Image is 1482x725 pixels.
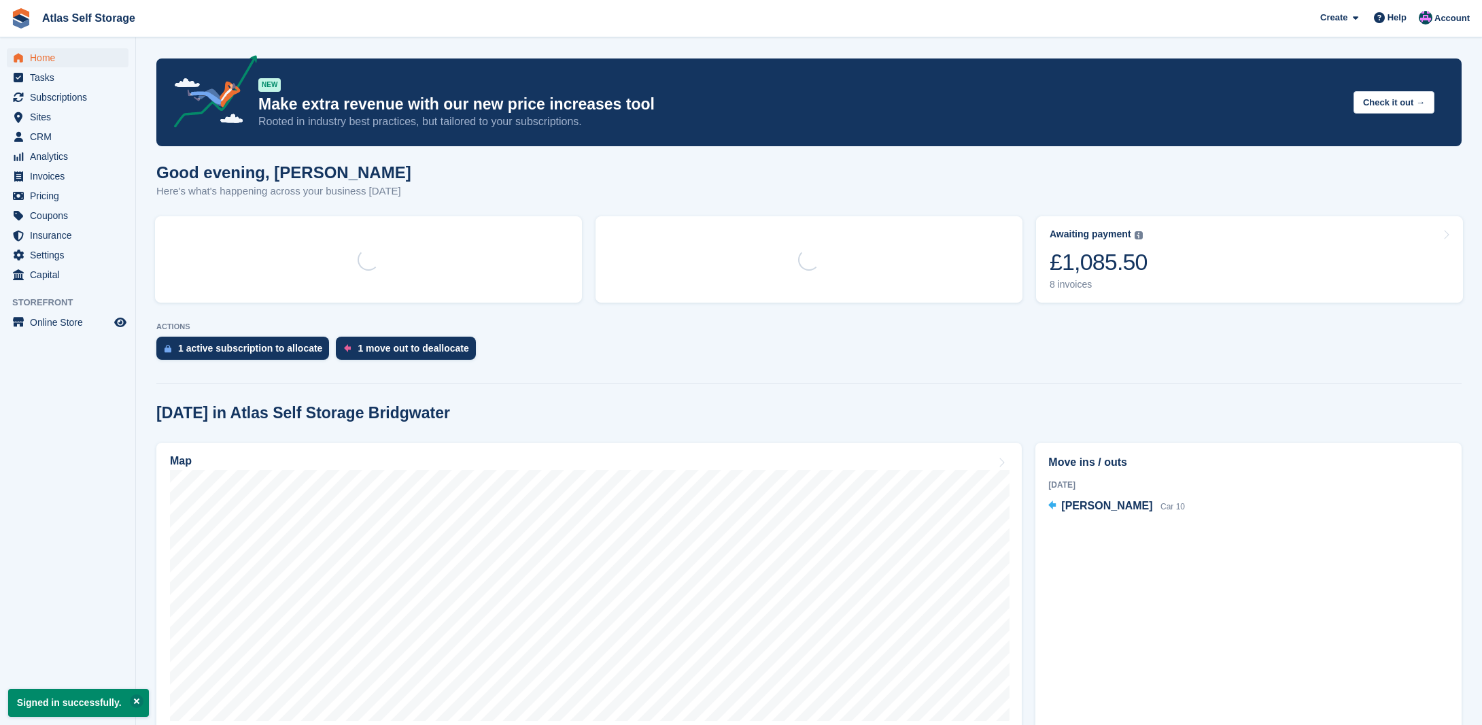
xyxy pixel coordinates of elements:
h2: [DATE] in Atlas Self Storage Bridgwater [156,404,450,422]
h1: Good evening, [PERSON_NAME] [156,163,411,182]
span: Subscriptions [30,88,111,107]
a: menu [7,88,128,107]
span: Analytics [30,147,111,166]
span: Car 10 [1160,502,1185,511]
p: Here's what's happening across your business [DATE] [156,184,411,199]
p: Rooted in industry best practices, but tailored to your subscriptions. [258,114,1343,129]
span: Sites [30,107,111,127]
span: Help [1388,11,1407,24]
span: Create [1320,11,1347,24]
span: Online Store [30,313,111,332]
a: menu [7,265,128,284]
a: menu [7,68,128,87]
h2: Move ins / outs [1048,454,1449,471]
div: 1 active subscription to allocate [178,343,322,354]
div: Awaiting payment [1050,229,1131,240]
span: Home [30,48,111,67]
p: Signed in successfully. [8,689,149,717]
div: 8 invoices [1050,279,1148,290]
a: menu [7,127,128,146]
a: [PERSON_NAME] Car 10 [1048,498,1185,516]
span: Pricing [30,186,111,205]
a: 1 move out to deallocate [336,337,482,367]
a: menu [7,48,128,67]
span: [PERSON_NAME] [1061,500,1152,511]
img: price-adjustments-announcement-icon-8257ccfd72463d97f412b2fc003d46551f7dbcb40ab6d574587a9cd5c0d94... [162,55,258,133]
img: icon-info-grey-7440780725fd019a000dd9b08b2336e03edf1995a4989e88bcd33f0948082b44.svg [1135,231,1143,239]
p: Make extra revenue with our new price increases tool [258,95,1343,114]
span: Tasks [30,68,111,87]
a: Atlas Self Storage [37,7,141,29]
div: £1,085.50 [1050,248,1148,276]
span: Insurance [30,226,111,245]
a: menu [7,313,128,332]
button: Check it out → [1354,91,1434,114]
a: Preview store [112,314,128,331]
span: Capital [30,265,111,284]
p: ACTIONS [156,322,1462,331]
img: stora-icon-8386f47178a22dfd0bd8f6a31ec36ba5ce8667c1dd55bd0f319d3a0aa187defe.svg [11,8,31,29]
div: [DATE] [1048,479,1449,491]
a: menu [7,107,128,127]
span: Coupons [30,206,111,225]
div: 1 move out to deallocate [358,343,468,354]
span: Settings [30,246,111,265]
a: menu [7,167,128,186]
a: 1 active subscription to allocate [156,337,336,367]
img: active_subscription_to_allocate_icon-d502201f5373d7db506a760aba3b589e785aa758c864c3986d89f69b8ff3... [165,344,171,353]
a: menu [7,147,128,166]
img: Ryan Carroll [1419,11,1432,24]
span: Account [1434,12,1470,25]
img: move_outs_to_deallocate_icon-f764333ba52eb49d3ac5e1228854f67142a1ed5810a6f6cc68b1a99e826820c5.svg [344,344,351,352]
h2: Map [170,455,192,467]
a: menu [7,246,128,265]
div: NEW [258,78,281,92]
a: Awaiting payment £1,085.50 8 invoices [1036,216,1463,303]
span: Invoices [30,167,111,186]
span: Storefront [12,296,135,309]
span: CRM [30,127,111,146]
a: menu [7,206,128,225]
a: menu [7,226,128,245]
a: menu [7,186,128,205]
